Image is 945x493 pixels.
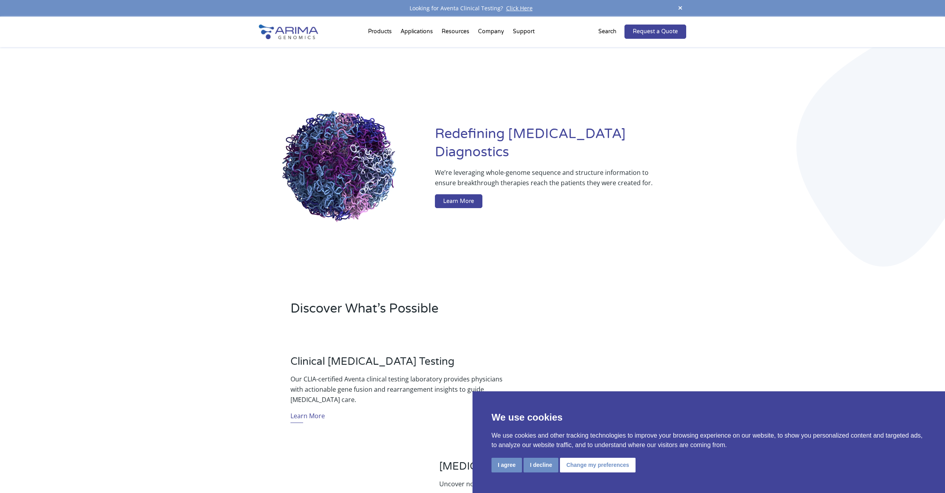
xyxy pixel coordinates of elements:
[491,410,926,425] p: We use cookies
[491,458,522,472] button: I agree
[435,194,482,209] a: Learn More
[259,3,686,13] div: Looking for Aventa Clinical Testing?
[290,300,573,324] h2: Discover What’s Possible
[524,458,558,472] button: I decline
[259,25,318,39] img: Arima-Genomics-logo
[560,458,636,472] button: Change my preferences
[290,411,325,423] a: Learn More
[290,374,506,405] p: Our CLIA-certified Aventa clinical testing laboratory provides physicians with actionable gene fu...
[503,4,536,12] a: Click Here
[491,431,926,450] p: We use cookies and other tracking technologies to improve your browsing experience on our website...
[598,27,617,37] p: Search
[624,25,686,39] a: Request a Quote
[435,125,686,167] h1: Redefining [MEDICAL_DATA] Diagnostics
[439,460,655,479] h3: [MEDICAL_DATA] Genomics
[435,167,655,194] p: We’re leveraging whole-genome sequence and structure information to ensure breakthrough therapies...
[290,355,506,374] h3: Clinical [MEDICAL_DATA] Testing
